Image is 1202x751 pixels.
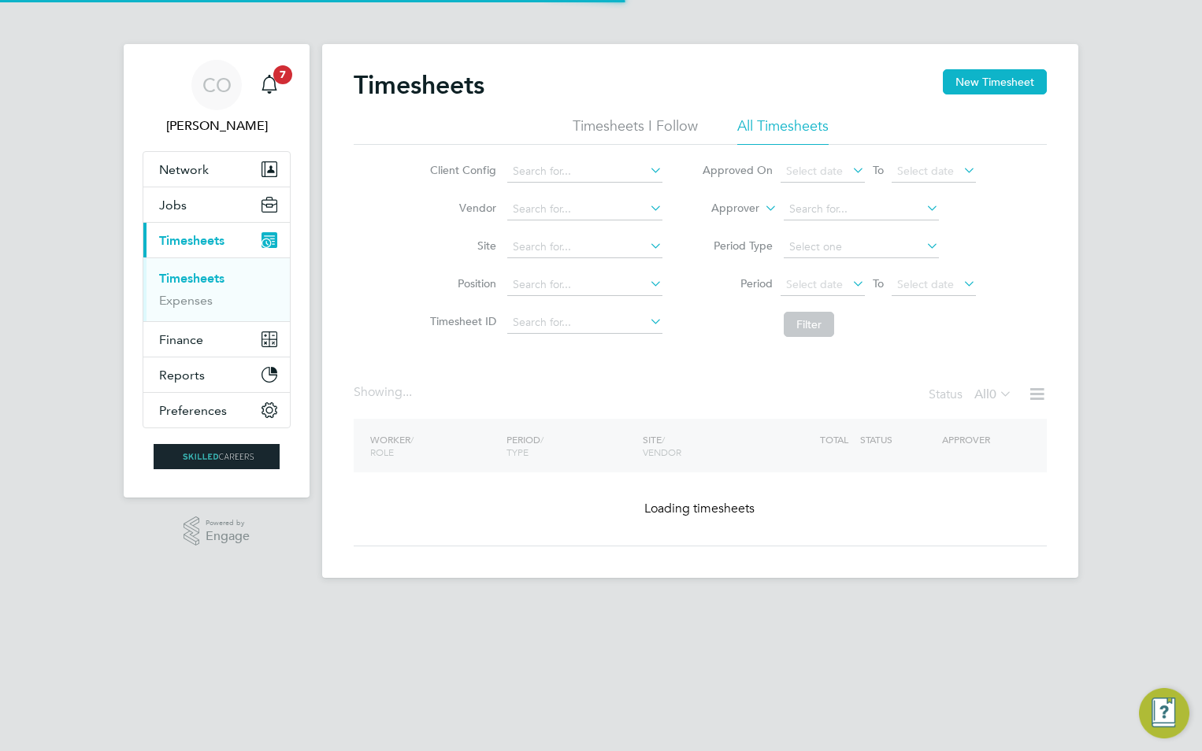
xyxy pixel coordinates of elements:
span: CO [202,75,232,95]
a: Timesheets [159,271,224,286]
span: Network [159,162,209,177]
button: Finance [143,322,290,357]
span: ... [403,384,412,400]
span: Select date [897,277,954,291]
span: To [868,273,889,294]
button: Preferences [143,393,290,427]
span: 0 [989,387,996,402]
span: Powered by [206,516,250,530]
input: Search for... [507,236,662,258]
button: Filter [784,312,834,337]
input: Search for... [507,274,662,296]
button: Engage Resource Center [1139,688,1189,738]
div: Showing [354,384,415,401]
button: Timesheets [143,223,290,257]
input: Search for... [784,198,939,220]
label: Period [702,276,773,290]
a: CO[PERSON_NAME] [143,60,291,135]
label: Approved On [702,163,773,177]
span: Select date [897,164,954,178]
input: Select one [784,236,939,258]
div: Status [929,384,1015,406]
label: Vendor [425,201,496,215]
label: All [974,387,1012,402]
button: Reports [143,357,290,392]
span: Timesheets [159,233,224,248]
span: Finance [159,332,203,347]
a: 7 [254,60,285,110]
span: Select date [786,277,843,291]
input: Search for... [507,198,662,220]
li: Timesheets I Follow [573,117,698,145]
button: Jobs [143,187,290,222]
label: Period Type [702,239,773,253]
h2: Timesheets [354,69,484,101]
label: Client Config [425,163,496,177]
span: Engage [206,530,250,543]
label: Position [425,276,496,290]
span: Preferences [159,403,227,418]
span: Reports [159,368,205,383]
label: Approver [688,201,759,216]
label: Timesheet ID [425,314,496,328]
a: Expenses [159,293,213,308]
input: Search for... [507,312,662,334]
a: Go to home page [143,444,291,469]
span: 7 [273,65,292,84]
li: All Timesheets [737,117,829,145]
span: To [868,160,889,180]
a: Powered byEngage [184,516,250,546]
span: Select date [786,164,843,178]
div: Timesheets [143,257,290,321]
button: Network [143,152,290,187]
label: Site [425,239,496,253]
button: New Timesheet [943,69,1047,94]
input: Search for... [507,161,662,183]
nav: Main navigation [124,44,310,498]
span: Jobs [159,198,187,213]
img: skilledcareers-logo-retina.png [154,444,280,469]
span: Craig O'Donovan [143,117,291,135]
